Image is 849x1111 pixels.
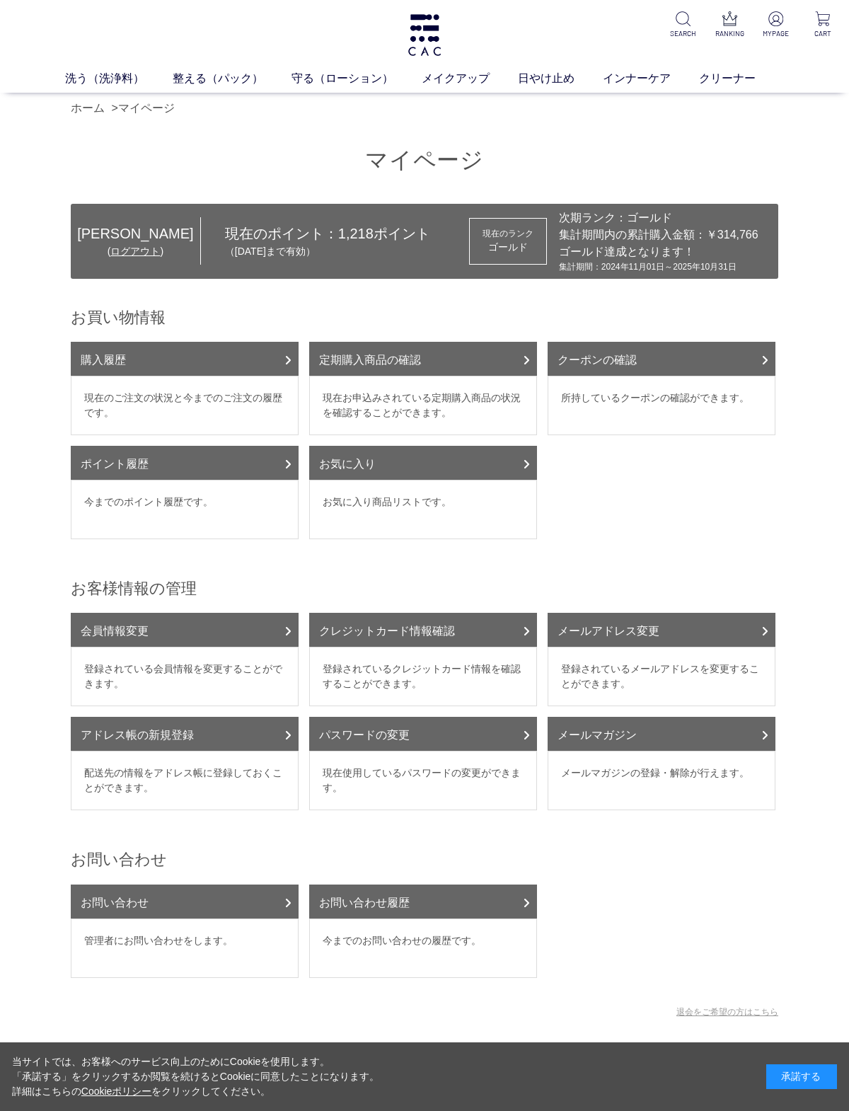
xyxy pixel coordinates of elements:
h2: お買い物情報 [71,307,778,328]
h1: マイページ [71,145,778,175]
div: 次期ランク：ゴールド [559,209,758,226]
a: 購入履歴 [71,342,299,376]
a: 会員情報変更 [71,613,299,647]
p: （[DATE]まで有効） [225,244,456,259]
dd: 現在使用しているパスワードの変更ができます。 [309,751,537,810]
a: 守る（ローション） [291,70,422,87]
a: クリーナー [699,70,784,87]
dd: 今までのポイント履歴です。 [71,480,299,539]
img: logo [406,14,443,56]
a: メールマガジン [548,717,775,751]
a: メールアドレス変更 [548,613,775,647]
a: 整える（パック） [173,70,291,87]
a: アドレス帳の新規登録 [71,717,299,751]
p: SEARCH [668,28,698,39]
dd: 登録されているメールアドレスを変更することができます。 [548,647,775,706]
dd: 登録されているクレジットカード情報を確認することができます。 [309,647,537,706]
dd: 所持しているクーポンの確認ができます。 [548,376,775,435]
dd: 現在お申込みされている定期購入商品の状況を確認することができます。 [309,376,537,435]
a: RANKING [715,11,744,39]
a: お気に入り [309,446,537,480]
dd: 登録されている会員情報を変更することができます。 [71,647,299,706]
a: メイクアップ [422,70,518,87]
li: > [111,100,178,117]
dd: お気に入り商品リストです。 [309,480,537,539]
div: 当サイトでは、お客様へのサービス向上のためにCookieを使用します。 「承諾する」をクリックするか閲覧を続けるとCookieに同意したことになります。 詳細はこちらの をクリックしてください。 [12,1054,380,1099]
div: [PERSON_NAME] [71,223,200,244]
dd: 現在のご注文の状況と今までのご注文の履歴です。 [71,376,299,435]
div: ゴールド達成となります！ [559,243,758,260]
a: ホーム [71,102,105,114]
a: SEARCH [668,11,698,39]
a: クレジットカード情報確認 [309,613,537,647]
a: インナーケア [603,70,699,87]
a: Cookieポリシー [81,1086,152,1097]
h2: お問い合わせ [71,849,778,870]
a: ポイント履歴 [71,446,299,480]
p: 配送先の情報をアドレス帳に登録しておくことができます。 [84,766,285,795]
a: MYPAGE [761,11,791,39]
dd: 今までのお問い合わせの履歴です。 [309,919,537,978]
a: 洗う（洗浄料） [65,70,173,87]
p: CART [808,28,838,39]
h2: お客様情報の管理 [71,578,778,599]
a: お問い合わせ [71,885,299,919]
a: 定期購入商品の確認 [309,342,537,376]
a: 退会をご希望の方はこちら [676,1007,778,1017]
div: 集計期間：2024年11月01日～2025年10月31日 [559,260,758,273]
p: RANKING [715,28,744,39]
a: お問い合わせ履歴 [309,885,537,919]
dd: 管理者にお問い合わせをします。 [71,919,299,978]
div: ゴールド [483,240,533,255]
p: MYPAGE [761,28,791,39]
dd: メールマガジンの登録・解除が行えます。 [548,751,775,810]
a: 日やけ止め [518,70,603,87]
div: 集計期間内の累計購入金額：￥314,766 [559,226,758,243]
span: 1,218 [338,226,374,241]
dt: 現在のランク [483,227,533,240]
div: 承諾する [766,1064,837,1089]
a: マイページ [118,102,175,114]
div: 現在のポイント： ポイント [201,223,456,259]
a: パスワードの変更 [309,717,537,751]
a: クーポンの確認 [548,342,775,376]
a: CART [808,11,838,39]
a: ログアウト [110,246,160,257]
div: ( ) [71,244,200,259]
